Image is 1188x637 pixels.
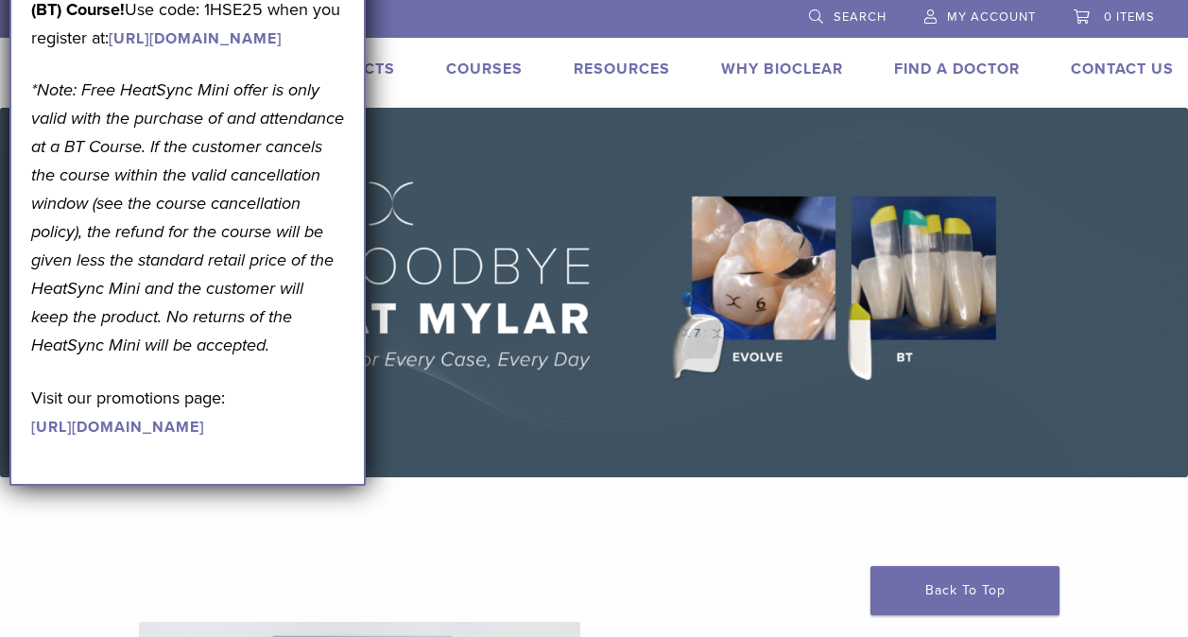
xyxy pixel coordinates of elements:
a: Find A Doctor [894,60,1020,78]
a: Back To Top [870,566,1059,615]
p: Visit our promotions page: [31,384,344,440]
a: Contact Us [1071,60,1174,78]
a: Resources [574,60,670,78]
span: Search [834,9,887,25]
em: *Note: Free HeatSync Mini offer is only valid with the purchase of and attendance at a BT Course.... [31,79,344,355]
span: 0 items [1104,9,1155,25]
span: My Account [947,9,1036,25]
a: [URL][DOMAIN_NAME] [109,29,282,48]
a: Courses [446,60,523,78]
a: [URL][DOMAIN_NAME] [31,418,204,437]
a: Why Bioclear [721,60,843,78]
